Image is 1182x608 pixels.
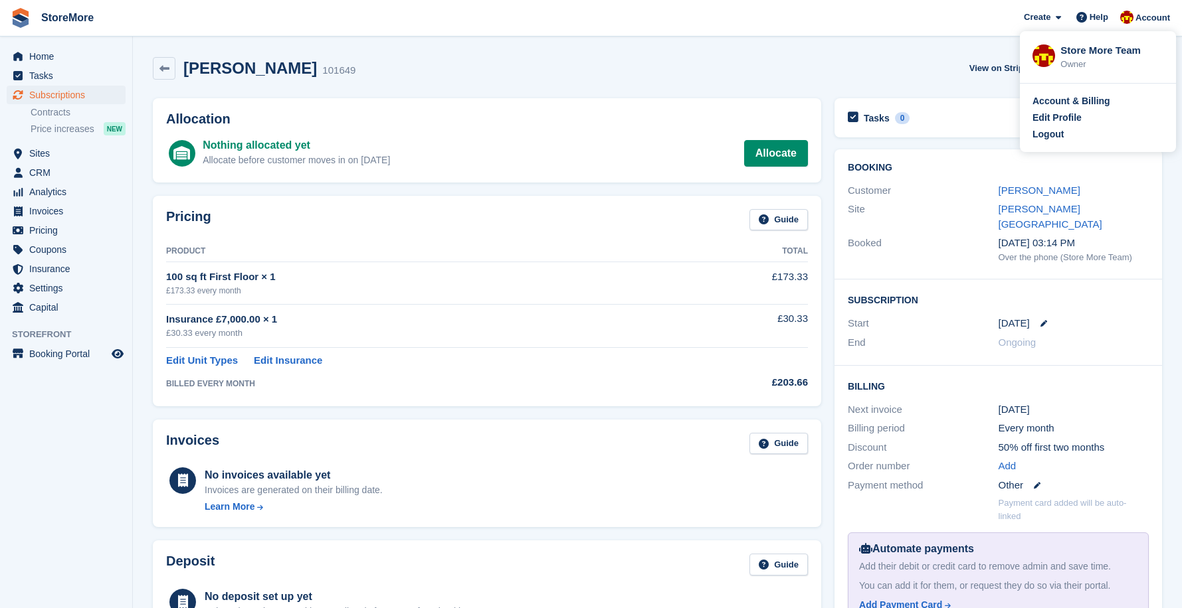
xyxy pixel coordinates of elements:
div: BILLED EVERY MONTH [166,378,688,390]
span: View on Stripe [969,62,1029,75]
div: Nothing allocated yet [203,137,390,153]
a: menu [7,47,126,66]
div: Store More Team [1060,43,1163,55]
a: [PERSON_NAME] [999,185,1080,196]
span: Account [1135,11,1170,25]
a: Account & Billing [1033,94,1163,108]
div: Discount [848,440,998,455]
div: 100 sq ft First Floor × 1 [166,269,688,285]
a: Preview store [110,346,126,362]
div: Billing period [848,421,998,436]
div: 50% off first two months [999,440,1149,455]
h2: Booking [848,163,1149,173]
div: Over the phone (Store More Team) [999,251,1149,264]
div: [DATE] [999,402,1149,418]
div: Next invoice [848,402,998,418]
td: £173.33 [688,262,808,304]
a: menu [7,344,126,363]
a: menu [7,86,126,104]
a: Edit Unit Types [166,353,238,368]
div: You can add it for them, or request they do so via their portal. [859,579,1137,593]
div: Allocate before customer moves in on [DATE] [203,153,390,167]
h2: Tasks [864,112,890,124]
span: Booking Portal [29,344,109,363]
div: 0 [895,112,910,124]
div: [DATE] 03:14 PM [999,236,1149,251]
a: menu [7,260,126,278]
span: Tasks [29,66,109,85]
div: Invoices are generated on their billing date. [205,483,383,497]
div: Every month [999,421,1149,436]
a: StoreMore [36,7,99,29]
a: [PERSON_NAME][GEOGRAPHIC_DATA] [999,203,1102,230]
div: Account & Billing [1033,94,1110,108]
a: menu [7,298,126,317]
div: Customer [848,183,998,198]
a: Price increases NEW [31,121,126,136]
span: Create [1024,11,1050,24]
th: Total [688,241,808,262]
div: No invoices available yet [205,467,383,483]
img: Store More Team [1120,11,1133,24]
div: Payment method [848,478,998,493]
a: menu [7,66,126,85]
a: Allocate [744,140,808,167]
time: 2025-09-05 23:00:00 UTC [999,316,1030,331]
a: Logout [1033,127,1163,141]
div: Site [848,202,998,232]
div: Add their debit or credit card to remove admin and save time. [859,560,1137,573]
a: Guide [749,209,808,231]
span: Subscriptions [29,86,109,104]
div: Logout [1033,127,1064,141]
a: Learn More [205,500,383,514]
a: Add [999,459,1017,474]
div: Insurance £7,000.00 × 1 [166,312,688,327]
a: menu [7,240,126,259]
h2: Billing [848,379,1149,392]
a: Guide [749,554,808,575]
div: £173.33 every month [166,285,688,297]
h2: [PERSON_NAME] [183,59,317,77]
a: View on Stripe [964,57,1044,79]
span: Ongoing [999,337,1036,348]
div: Automate payments [859,541,1137,557]
h2: Pricing [166,209,211,231]
a: menu [7,183,126,201]
img: Store More Team [1033,44,1055,67]
div: Order number [848,459,998,474]
span: Storefront [12,328,132,341]
div: Learn More [205,500,254,514]
span: Help [1090,11,1108,24]
span: Coupons [29,240,109,259]
div: NEW [104,122,126,135]
h2: Subscription [848,293,1149,306]
span: Pricing [29,221,109,240]
a: Contracts [31,106,126,119]
span: Settings [29,279,109,297]
div: £30.33 every month [166,327,688,340]
a: Guide [749,433,808,455]
h2: Allocation [166,112,808,127]
th: Product [166,241,688,262]
h2: Invoices [166,433,219,455]
a: menu [7,279,126,297]
div: End [848,335,998,350]
span: CRM [29,163,109,182]
div: No deposit set up yet [205,589,478,605]
span: Insurance [29,260,109,278]
a: Edit Insurance [254,353,322,368]
div: Start [848,316,998,331]
div: Edit Profile [1033,111,1082,125]
div: Booked [848,236,998,264]
span: Sites [29,144,109,163]
td: £30.33 [688,304,808,347]
span: Invoices [29,202,109,220]
div: £203.66 [688,375,808,390]
div: Owner [1060,58,1163,71]
span: Analytics [29,183,109,201]
span: Capital [29,298,109,317]
h2: Deposit [166,554,215,575]
img: stora-icon-8386f47178a22dfd0bd8f6a31ec36ba5ce8667c1dd55bd0f319d3a0aa187defe.svg [11,8,31,28]
span: Home [29,47,109,66]
a: menu [7,163,126,182]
